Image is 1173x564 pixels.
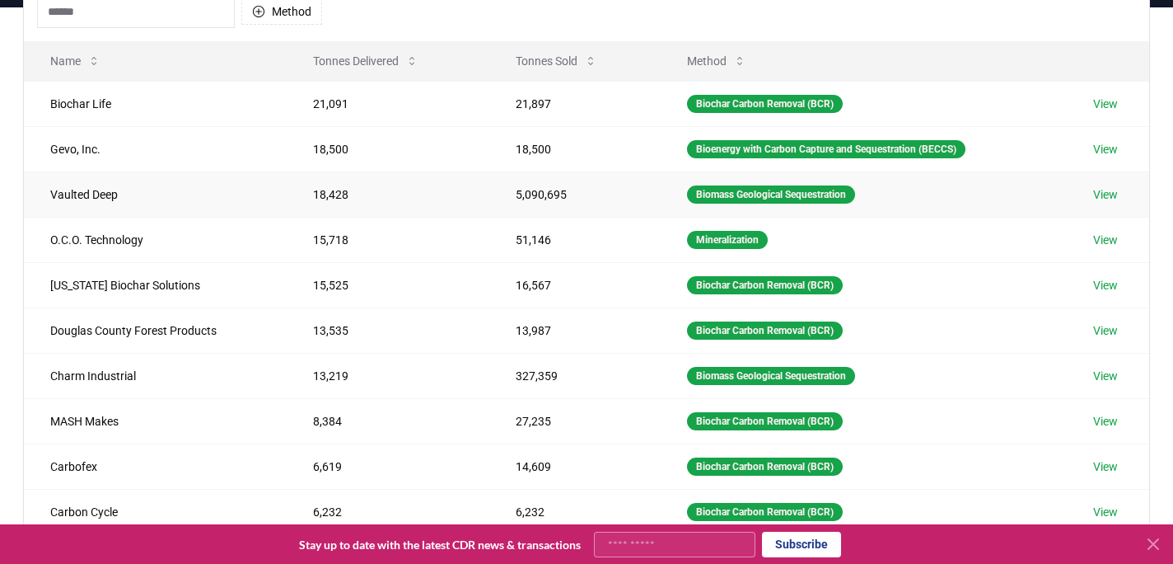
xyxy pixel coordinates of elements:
td: 18,428 [287,172,488,217]
td: O.C.O. Technology [24,217,287,262]
div: Biochar Carbon Removal (BCR) [687,322,843,340]
td: 5,090,695 [489,172,661,217]
div: Biomass Geological Sequestration [687,186,855,204]
td: [US_STATE] Biochar Solutions [24,262,287,308]
a: View [1093,141,1118,157]
td: 327,359 [489,353,661,398]
td: 21,897 [489,81,661,126]
button: Method [674,45,759,78]
td: Biochar Life [24,81,287,126]
a: View [1093,322,1118,339]
td: 13,219 [287,353,488,398]
td: MASH Makes [24,398,287,444]
div: Mineralization [687,231,768,249]
td: Gevo, Inc. [24,126,287,172]
a: View [1093,277,1118,294]
div: Biochar Carbon Removal (BCR) [687,503,843,521]
td: 18,500 [287,126,488,172]
td: Carbofex [24,444,287,489]
td: 8,384 [287,398,488,444]
button: Tonnes Sold [502,45,610,78]
a: View [1093,504,1118,520]
a: View [1093,368,1118,384]
div: Biochar Carbon Removal (BCR) [687,458,843,476]
a: View [1093,96,1118,112]
div: Biochar Carbon Removal (BCR) [687,412,843,430]
td: 15,525 [287,262,488,308]
td: 13,535 [287,308,488,353]
a: View [1093,413,1118,430]
td: 6,232 [489,489,661,534]
a: View [1093,458,1118,475]
div: Biochar Carbon Removal (BCR) [687,95,843,113]
button: Tonnes Delivered [300,45,432,78]
td: 51,146 [489,217,661,262]
td: 14,609 [489,444,661,489]
button: Name [37,45,114,78]
td: 16,567 [489,262,661,308]
a: View [1093,186,1118,203]
td: 6,619 [287,444,488,489]
td: Carbon Cycle [24,489,287,534]
a: View [1093,232,1118,248]
td: 13,987 [489,308,661,353]
div: Bioenergy with Carbon Capture and Sequestration (BECCS) [687,140,965,158]
td: 27,235 [489,398,661,444]
td: Vaulted Deep [24,172,287,217]
td: Douglas County Forest Products [24,308,287,353]
div: Biomass Geological Sequestration [687,367,855,385]
td: 21,091 [287,81,488,126]
div: Biochar Carbon Removal (BCR) [687,276,843,294]
td: 6,232 [287,489,488,534]
td: 18,500 [489,126,661,172]
td: 15,718 [287,217,488,262]
td: Charm Industrial [24,353,287,398]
